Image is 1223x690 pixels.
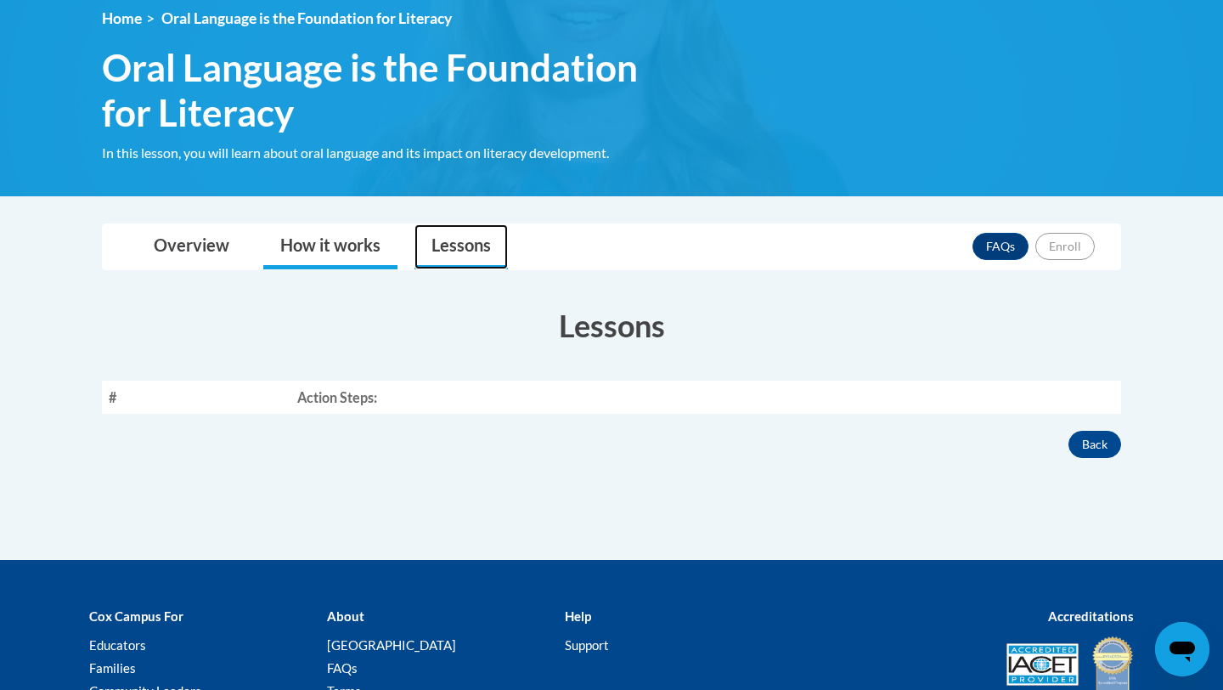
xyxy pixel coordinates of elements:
[414,224,508,269] a: Lessons
[161,9,452,27] span: Oral Language is the Foundation for Literacy
[1155,622,1209,676] iframe: Button to launch messaging window
[263,224,397,269] a: How it works
[565,608,591,624] b: Help
[290,381,1121,414] th: Action Steps:
[102,144,688,162] div: In this lesson, you will learn about oral language and its impact on literacy development.
[89,637,146,653] a: Educators
[327,660,358,676] a: FAQs
[565,637,609,653] a: Support
[102,9,142,27] a: Home
[1048,608,1134,624] b: Accreditations
[102,45,688,135] span: Oral Language is the Foundation for Literacy
[137,224,246,269] a: Overview
[327,608,364,624] b: About
[972,233,1029,260] a: FAQs
[1035,233,1095,260] button: Enroll
[1006,643,1079,686] img: Accredited IACET® Provider
[89,608,183,624] b: Cox Campus For
[102,304,1121,347] h3: Lessons
[102,381,290,414] th: #
[1068,431,1121,458] button: Back
[89,660,136,676] a: Families
[327,637,456,653] a: [GEOGRAPHIC_DATA]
